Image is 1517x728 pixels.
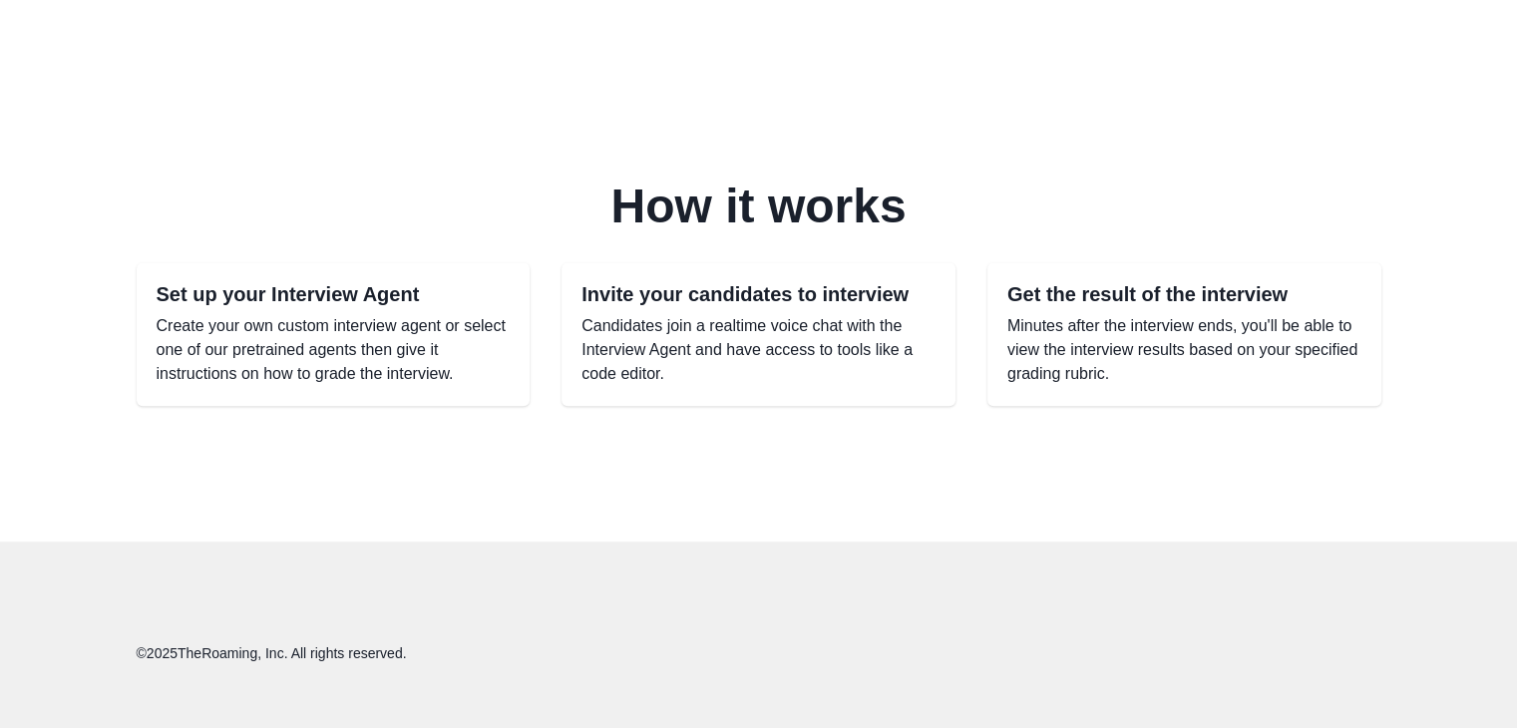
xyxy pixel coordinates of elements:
[137,643,418,664] p: © 2025 TheRoaming, Inc. All rights reserved.
[157,314,511,386] p: Create your own custom interview agent or select one of our pretrained agents then give it instru...
[157,282,511,306] h2: Set up your Interview Agent
[581,282,936,306] h2: Invite your candidates to interview
[1007,314,1361,386] p: Minutes after the interview ends, you'll be able to view the interview results based on your spec...
[581,314,936,386] p: Candidates join a realtime voice chat with the Interview Agent and have access to tools like a co...
[1007,282,1361,306] h2: Get the result of the interview
[137,182,1381,230] h2: How it works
